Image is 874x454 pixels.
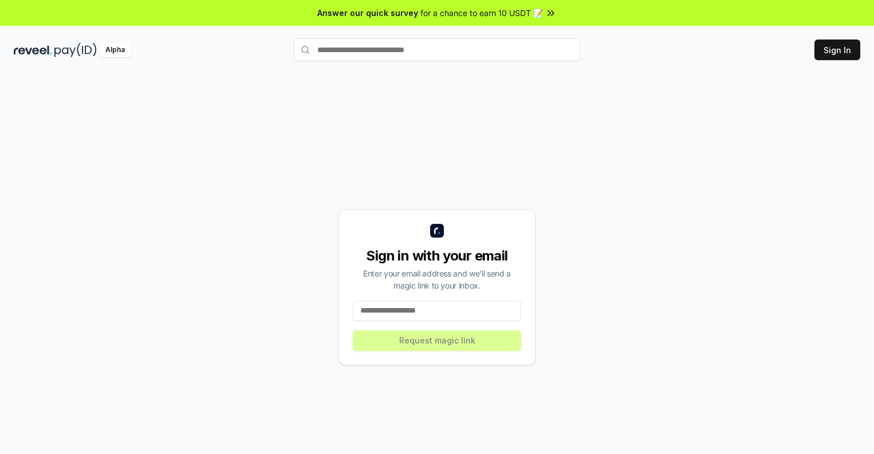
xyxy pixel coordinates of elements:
[814,40,860,60] button: Sign In
[99,43,131,57] div: Alpha
[353,247,521,265] div: Sign in with your email
[54,43,97,57] img: pay_id
[14,43,52,57] img: reveel_dark
[420,7,543,19] span: for a chance to earn 10 USDT 📝
[353,267,521,291] div: Enter your email address and we’ll send a magic link to your inbox.
[430,224,444,238] img: logo_small
[317,7,418,19] span: Answer our quick survey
